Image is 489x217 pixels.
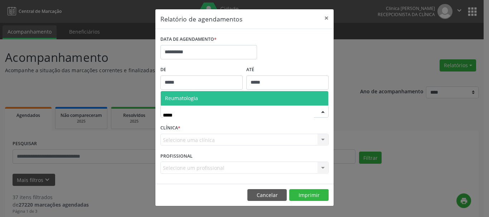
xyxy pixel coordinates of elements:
span: Reumatologia [165,95,198,102]
button: Imprimir [289,189,329,201]
label: CLÍNICA [160,123,180,134]
button: Close [319,9,334,27]
label: ATÉ [246,64,329,75]
label: De [160,64,243,75]
button: Cancelar [247,189,287,201]
label: DATA DE AGENDAMENTO [160,34,217,45]
label: PROFISSIONAL [160,151,193,162]
h5: Relatório de agendamentos [160,14,242,24]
